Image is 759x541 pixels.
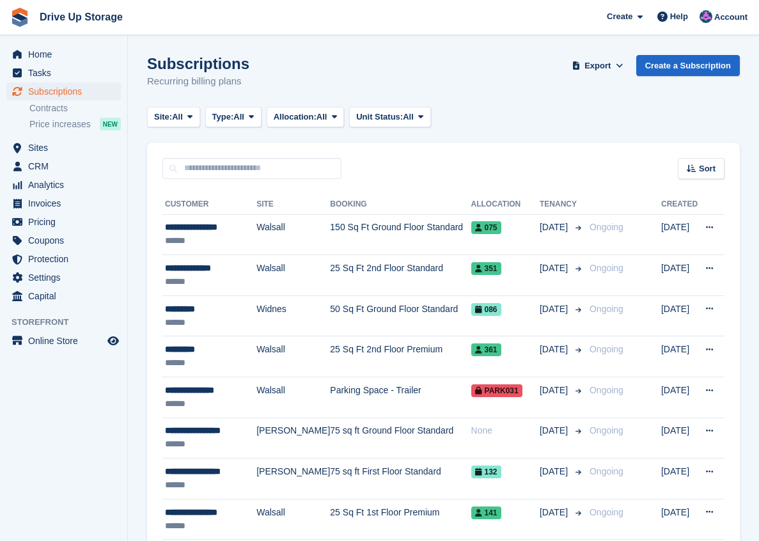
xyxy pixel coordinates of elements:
span: Protection [28,250,105,268]
span: Ongoing [590,385,623,395]
a: Contracts [29,102,121,114]
div: NEW [100,118,121,130]
a: menu [6,332,121,350]
span: 086 [471,303,501,316]
span: Capital [28,287,105,305]
span: Sites [28,139,105,157]
th: Customer [162,194,256,215]
span: Pricing [28,213,105,231]
button: Unit Status: All [349,107,430,128]
a: menu [6,64,121,82]
a: Create a Subscription [636,55,740,76]
th: Allocation [471,194,540,215]
a: Preview store [106,333,121,349]
a: Drive Up Storage [35,6,128,27]
td: 25 Sq Ft 2nd Floor Standard [330,255,471,296]
a: menu [6,82,121,100]
span: Ongoing [590,263,623,273]
span: [DATE] [540,384,570,397]
td: Widnes [256,295,330,336]
span: Ongoing [590,425,623,435]
button: Allocation: All [267,107,345,128]
span: [DATE] [540,506,570,519]
td: Walsall [256,336,330,377]
span: [DATE] [540,343,570,356]
span: [DATE] [540,465,570,478]
td: [DATE] [661,499,698,540]
span: Storefront [12,316,127,329]
span: [DATE] [540,424,570,437]
span: Ongoing [590,466,623,476]
span: PARK031 [471,384,522,397]
td: [DATE] [661,336,698,377]
span: All [403,111,414,123]
span: Ongoing [590,344,623,354]
span: Settings [28,269,105,286]
span: 351 [471,262,501,275]
span: Online Store [28,332,105,350]
span: Coupons [28,231,105,249]
span: Create [607,10,632,23]
a: menu [6,250,121,268]
span: Home [28,45,105,63]
td: Walsall [256,377,330,418]
span: Unit Status: [356,111,403,123]
span: Ongoing [590,507,623,517]
a: menu [6,213,121,231]
td: 25 Sq Ft 2nd Floor Premium [330,336,471,377]
span: [DATE] [540,262,570,275]
h1: Subscriptions [147,55,249,72]
a: menu [6,157,121,175]
button: Type: All [205,107,262,128]
span: [DATE] [540,302,570,316]
span: All [317,111,327,123]
td: Walsall [256,214,330,255]
th: Created [661,194,698,215]
button: Site: All [147,107,200,128]
img: stora-icon-8386f47178a22dfd0bd8f6a31ec36ba5ce8667c1dd55bd0f319d3a0aa187defe.svg [10,8,29,27]
span: Subscriptions [28,82,105,100]
span: All [172,111,183,123]
th: Tenancy [540,194,584,215]
span: 132 [471,466,501,478]
td: [DATE] [661,377,698,418]
td: [DATE] [661,214,698,255]
span: Allocation: [274,111,317,123]
span: CRM [28,157,105,175]
td: [DATE] [661,295,698,336]
span: Analytics [28,176,105,194]
td: Walsall [256,499,330,540]
th: Site [256,194,330,215]
a: menu [6,231,121,249]
img: Andy [700,10,712,23]
span: Ongoing [590,304,623,314]
span: Type: [212,111,234,123]
td: 75 sq ft Ground Floor Standard [330,418,471,459]
a: menu [6,287,121,305]
td: [DATE] [661,459,698,499]
span: 075 [471,221,501,234]
span: 141 [471,506,501,519]
td: [PERSON_NAME] [256,459,330,499]
span: Site: [154,111,172,123]
span: Tasks [28,64,105,82]
span: [DATE] [540,221,570,234]
td: [DATE] [661,255,698,296]
button: Export [570,55,626,76]
span: 361 [471,343,501,356]
td: 50 Sq Ft Ground Floor Standard [330,295,471,336]
span: Sort [699,162,716,175]
td: Parking Space - Trailer [330,377,471,418]
span: Export [584,59,611,72]
span: Invoices [28,194,105,212]
td: 25 Sq Ft 1st Floor Premium [330,499,471,540]
span: Price increases [29,118,91,130]
a: menu [6,45,121,63]
a: menu [6,139,121,157]
div: None [471,424,540,437]
p: Recurring billing plans [147,74,249,89]
td: 150 Sq Ft Ground Floor Standard [330,214,471,255]
a: menu [6,176,121,194]
span: Ongoing [590,222,623,232]
span: Help [670,10,688,23]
